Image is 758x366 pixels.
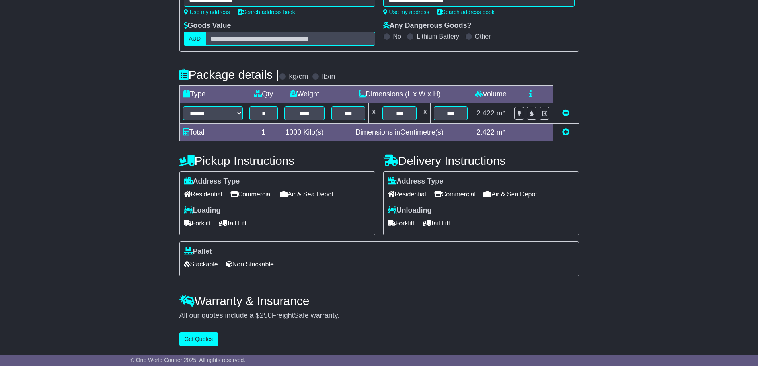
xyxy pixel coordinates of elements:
[388,217,415,229] span: Forklift
[503,127,506,133] sup: 3
[184,217,211,229] span: Forklift
[383,154,579,167] h4: Delivery Instructions
[388,206,432,215] label: Unloading
[417,33,459,40] label: Lithium Battery
[280,188,333,200] span: Air & Sea Depot
[184,9,230,15] a: Use my address
[219,217,247,229] span: Tail Lift
[328,86,471,103] td: Dimensions (L x W x H)
[179,294,579,307] h4: Warranty & Insurance
[179,68,279,81] h4: Package details |
[393,33,401,40] label: No
[289,72,308,81] label: kg/cm
[281,86,328,103] td: Weight
[184,22,231,30] label: Goods Value
[246,124,281,141] td: 1
[383,22,472,30] label: Any Dangerous Goods?
[184,188,222,200] span: Residential
[328,124,471,141] td: Dimensions in Centimetre(s)
[184,258,218,270] span: Stackable
[437,9,495,15] a: Search address book
[179,311,579,320] div: All our quotes include a $ FreightSafe warranty.
[260,311,272,319] span: 250
[477,109,495,117] span: 2.422
[420,103,430,124] td: x
[230,188,272,200] span: Commercial
[238,9,295,15] a: Search address book
[246,86,281,103] td: Qty
[179,332,218,346] button: Get Quotes
[434,188,475,200] span: Commercial
[497,128,506,136] span: m
[179,86,246,103] td: Type
[179,154,375,167] h4: Pickup Instructions
[423,217,450,229] span: Tail Lift
[281,124,328,141] td: Kilo(s)
[184,247,212,256] label: Pallet
[383,9,429,15] a: Use my address
[562,109,569,117] a: Remove this item
[179,124,246,141] td: Total
[471,86,511,103] td: Volume
[131,357,246,363] span: © One World Courier 2025. All rights reserved.
[388,188,426,200] span: Residential
[322,72,335,81] label: lb/in
[285,128,301,136] span: 1000
[388,177,444,186] label: Address Type
[477,128,495,136] span: 2.422
[497,109,506,117] span: m
[369,103,379,124] td: x
[226,258,274,270] span: Non Stackable
[483,188,537,200] span: Air & Sea Depot
[562,128,569,136] a: Add new item
[475,33,491,40] label: Other
[184,32,206,46] label: AUD
[184,177,240,186] label: Address Type
[184,206,221,215] label: Loading
[503,108,506,114] sup: 3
